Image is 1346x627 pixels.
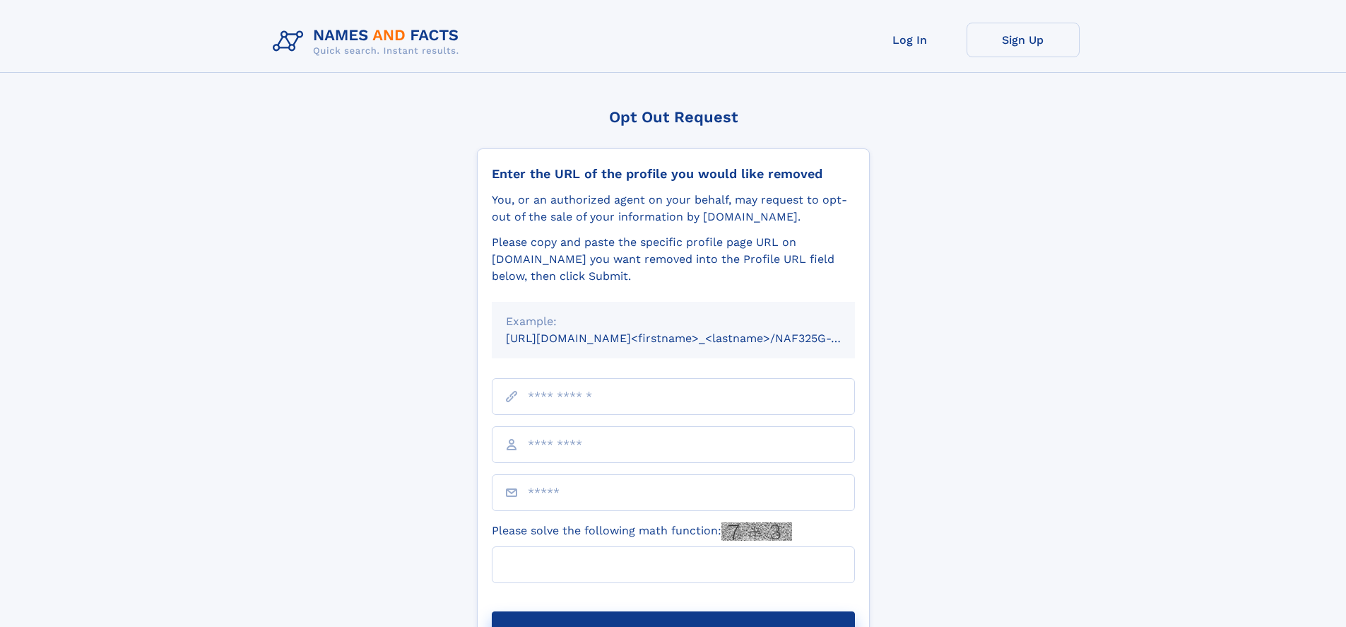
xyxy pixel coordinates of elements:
[506,313,841,330] div: Example:
[492,522,792,541] label: Please solve the following math function:
[492,166,855,182] div: Enter the URL of the profile you would like removed
[506,332,882,345] small: [URL][DOMAIN_NAME]<firstname>_<lastname>/NAF325G-xxxxxxxx
[492,192,855,225] div: You, or an authorized agent on your behalf, may request to opt-out of the sale of your informatio...
[967,23,1080,57] a: Sign Up
[492,234,855,285] div: Please copy and paste the specific profile page URL on [DOMAIN_NAME] you want removed into the Pr...
[267,23,471,61] img: Logo Names and Facts
[477,108,870,126] div: Opt Out Request
[854,23,967,57] a: Log In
